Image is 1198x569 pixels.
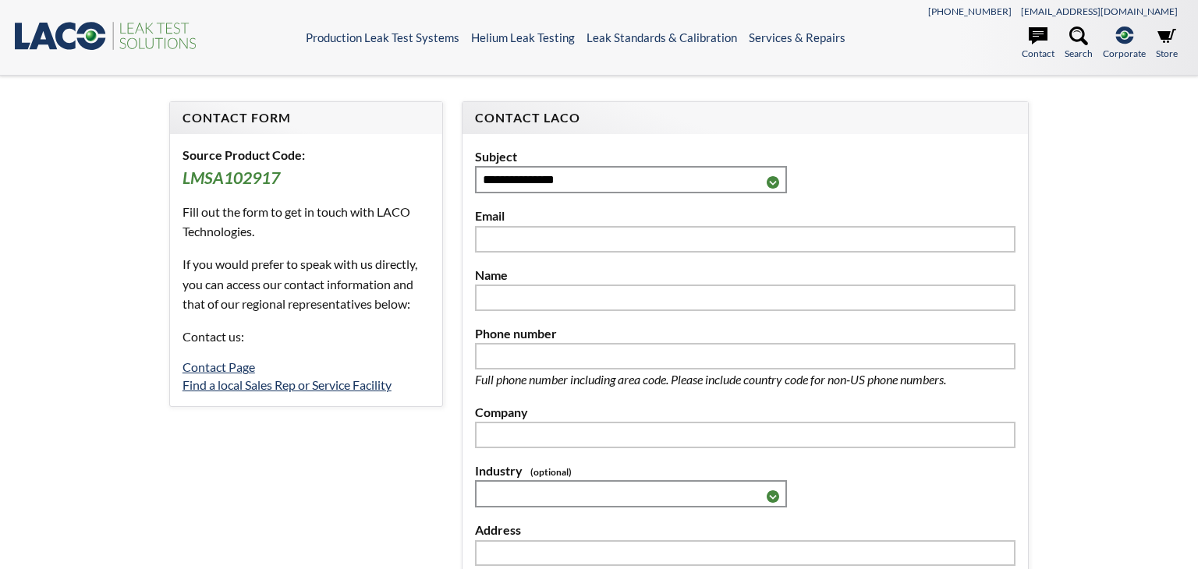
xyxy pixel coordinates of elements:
h3: LMSA102917 [183,168,430,189]
label: Email [475,206,1015,226]
a: [PHONE_NUMBER] [928,5,1012,17]
a: Store [1156,27,1178,61]
label: Phone number [475,323,1015,344]
a: Production Leak Test Systems [306,30,459,44]
p: Contact us: [183,327,430,347]
a: Leak Standards & Calibration [587,30,737,44]
span: Corporate [1103,46,1146,61]
a: Helium Leak Testing [471,30,575,44]
p: Full phone number including area code. Please include country code for non-US phone numbers. [475,369,998,390]
label: Company [475,402,1015,422]
label: Subject [475,147,1015,167]
h4: Contact Form [183,110,430,126]
label: Name [475,265,1015,285]
label: Address [475,520,1015,540]
a: Search [1065,27,1093,61]
a: Contact [1022,27,1054,61]
a: Find a local Sales Rep or Service Facility [183,377,392,392]
a: Services & Repairs [749,30,845,44]
h4: Contact LACO [475,110,1015,126]
p: Fill out the form to get in touch with LACO Technologies. [183,202,430,242]
label: Industry [475,461,1015,481]
b: Source Product Code: [183,147,305,162]
p: If you would prefer to speak with us directly, you can access our contact information and that of... [183,254,430,314]
a: Contact Page [183,359,255,374]
a: [EMAIL_ADDRESS][DOMAIN_NAME] [1021,5,1178,17]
